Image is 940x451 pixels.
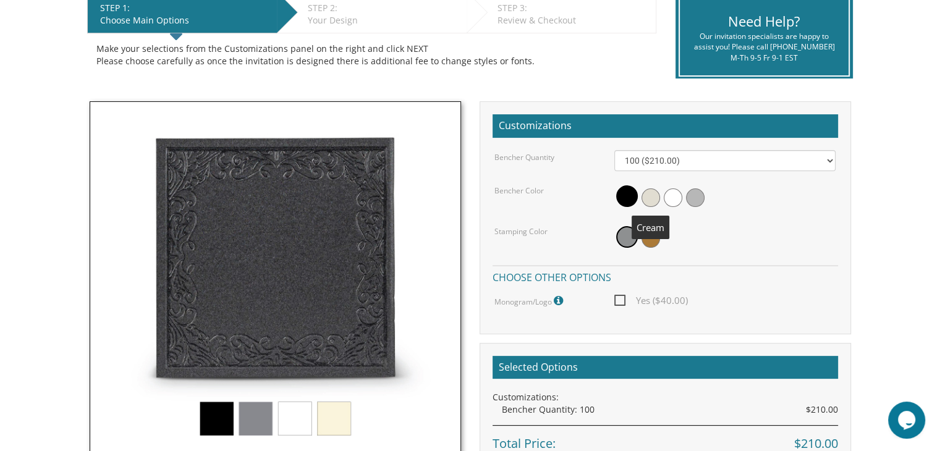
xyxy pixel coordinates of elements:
h4: Choose other options [493,265,838,287]
div: Need Help? [689,12,839,31]
span: Yes ($40.00) [614,293,688,308]
div: Bencher Quantity: 100 [502,403,838,416]
div: Your Design [308,14,460,27]
label: Bencher Quantity [494,152,554,162]
label: Bencher Color [494,185,544,196]
span: $210.00 [806,403,838,416]
div: STEP 2: [308,2,460,14]
iframe: chat widget [888,402,928,439]
div: Customizations: [493,391,838,403]
div: Make your selections from the Customizations panel on the right and click NEXT Please choose care... [96,43,647,67]
label: Stamping Color [494,226,548,237]
h2: Selected Options [493,356,838,379]
div: Review & Checkout [498,14,650,27]
div: STEP 1: [100,2,271,14]
label: Monogram/Logo [494,293,566,309]
h2: Customizations [493,114,838,138]
div: Choose Main Options [100,14,271,27]
div: STEP 3: [498,2,650,14]
div: Our invitation specialists are happy to assist you! Please call [PHONE_NUMBER] M-Th 9-5 Fr 9-1 EST [689,31,839,62]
